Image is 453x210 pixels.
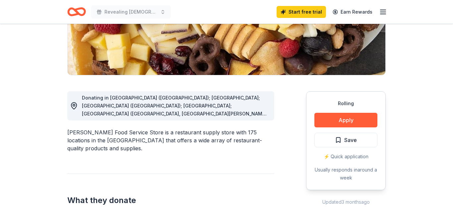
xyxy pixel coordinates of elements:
[277,6,326,18] a: Start free trial
[314,113,377,127] button: Apply
[104,8,158,16] span: Revealing [DEMOGRAPHIC_DATA]'s [DEMOGRAPHIC_DATA] Anniversary
[91,5,171,19] button: Revealing [DEMOGRAPHIC_DATA]'s [DEMOGRAPHIC_DATA] Anniversary
[306,198,386,206] div: Updated 3 months ago
[314,100,377,107] div: Rolling
[67,195,274,206] h2: What they donate
[314,153,377,161] div: ⚡️ Quick application
[67,4,86,20] a: Home
[314,166,377,182] div: Usually responds in around a week
[67,128,274,152] div: [PERSON_NAME] Food Service Store is a restaurant supply store with 175 locations in the [GEOGRAPH...
[329,6,376,18] a: Earn Rewards
[344,136,357,144] span: Save
[314,133,377,147] button: Save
